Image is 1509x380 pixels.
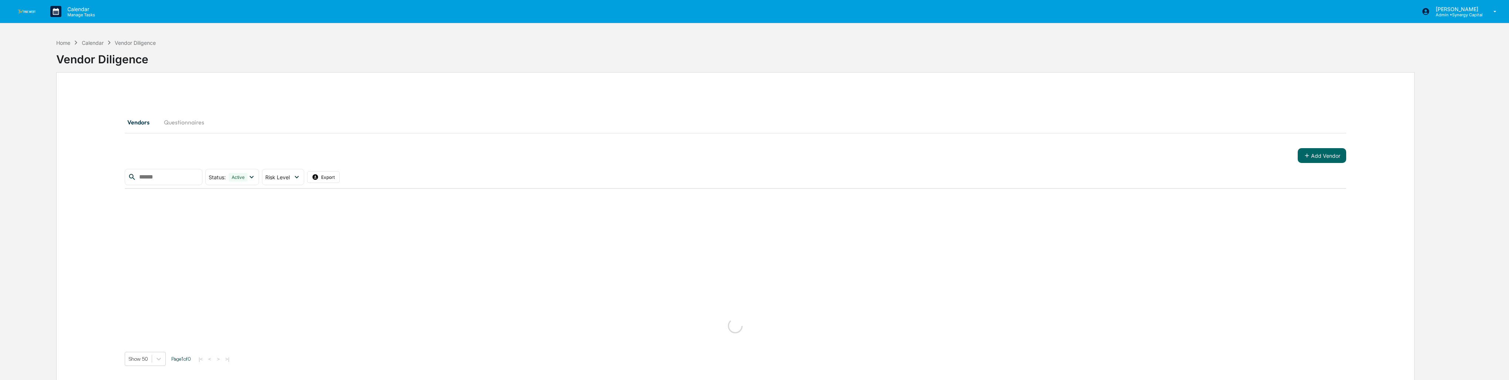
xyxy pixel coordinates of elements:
button: Questionnaires [158,113,210,131]
div: Vendor Diligence [56,47,1414,66]
button: Add Vendor [1298,148,1346,163]
div: Home [56,40,70,46]
span: Page 1 of 0 [171,356,191,362]
p: Manage Tasks [61,12,99,17]
button: > [215,356,222,362]
button: Vendors [125,113,158,131]
p: Admin • Synergy Capital [1430,12,1483,17]
div: Calendar [82,40,104,46]
button: < [206,356,214,362]
div: Vendor Diligence [115,40,156,46]
button: >| [223,356,232,362]
div: secondary tabs example [125,113,1346,131]
p: Calendar [61,6,99,12]
p: [PERSON_NAME] [1430,6,1483,12]
span: Status : [209,174,226,180]
span: Risk Level [265,174,290,180]
button: |< [196,356,205,362]
img: logo [18,10,36,13]
div: Active [229,173,248,181]
button: Export [307,171,340,183]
